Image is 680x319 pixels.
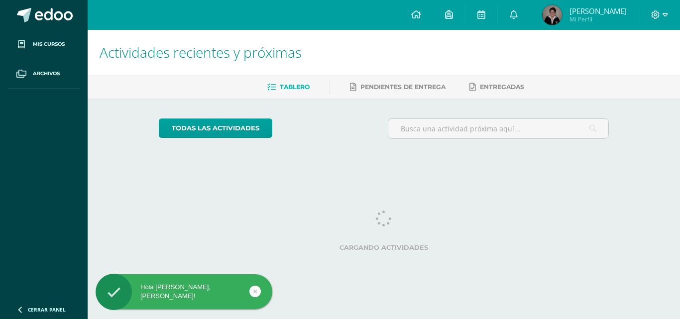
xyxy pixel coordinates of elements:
[569,6,627,16] span: [PERSON_NAME]
[480,83,524,91] span: Entregadas
[96,283,272,301] div: Hola [PERSON_NAME], [PERSON_NAME]!
[569,15,627,23] span: Mi Perfil
[469,79,524,95] a: Entregadas
[350,79,446,95] a: Pendientes de entrega
[33,40,65,48] span: Mis cursos
[360,83,446,91] span: Pendientes de entrega
[267,79,310,95] a: Tablero
[280,83,310,91] span: Tablero
[100,43,302,62] span: Actividades recientes y próximas
[28,306,66,313] span: Cerrar panel
[542,5,562,25] img: 7856d806a37b98ef4e31b439034c2c9a.png
[33,70,60,78] span: Archivos
[159,118,272,138] a: todas las Actividades
[8,30,80,59] a: Mis cursos
[388,119,609,138] input: Busca una actividad próxima aquí...
[8,59,80,89] a: Archivos
[159,244,609,251] label: Cargando actividades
